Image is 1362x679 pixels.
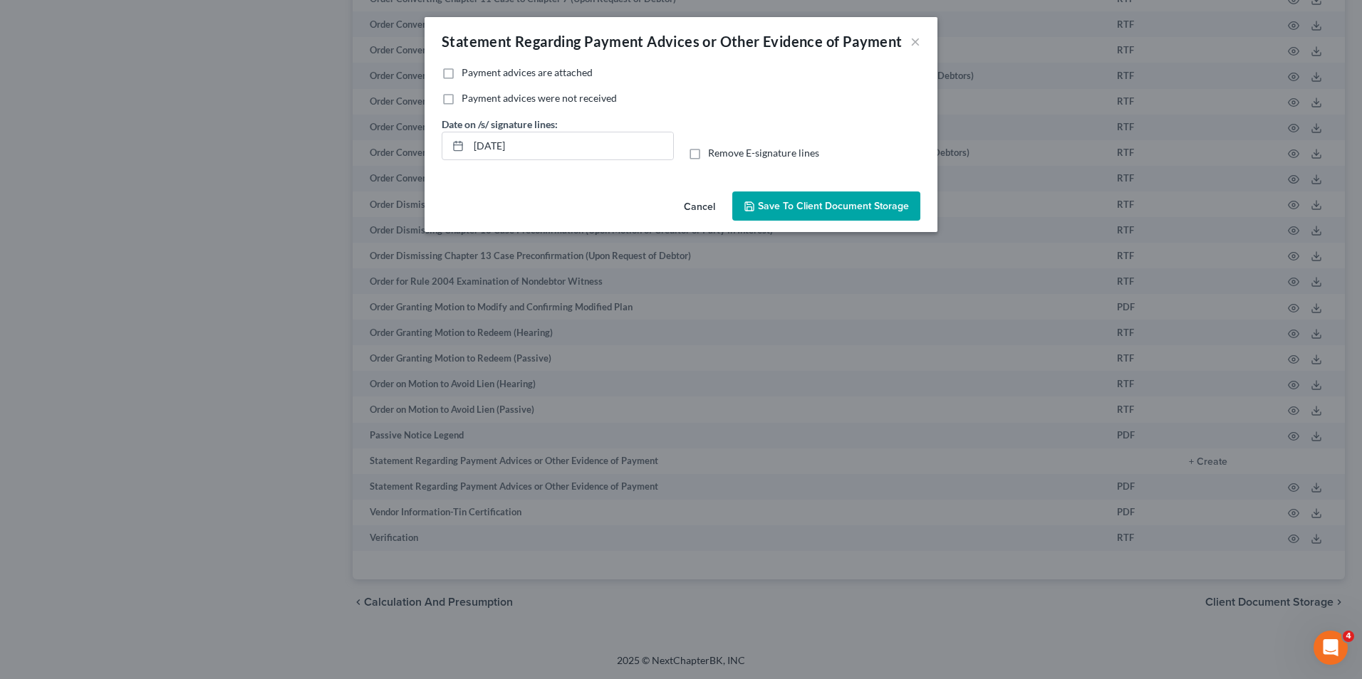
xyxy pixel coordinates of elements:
[1343,631,1354,642] span: 4
[462,92,617,104] span: Payment advices were not received
[910,33,920,50] button: ×
[758,200,909,212] span: Save to Client Document Storage
[469,132,673,159] input: MM/DD/YYYY
[442,117,558,132] label: Date on /s/ signature lines:
[462,66,593,78] span: Payment advices are attached
[442,31,903,51] div: Statement Regarding Payment Advices or Other Evidence of Payment
[708,147,819,159] span: Remove E-signature lines
[1314,631,1348,665] iframe: Intercom live chat
[672,193,727,221] button: Cancel
[732,191,920,221] button: Save to Client Document Storage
